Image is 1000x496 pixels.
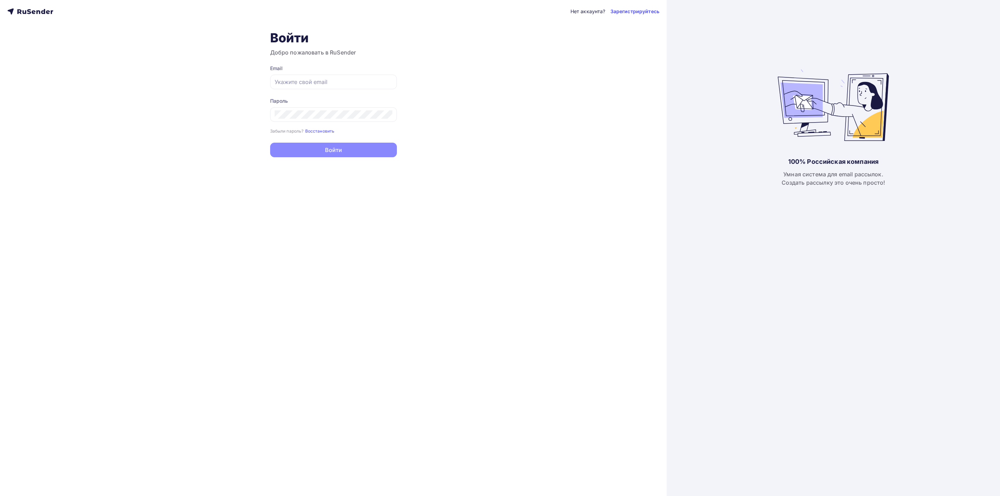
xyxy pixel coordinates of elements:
a: Восстановить [305,128,335,134]
small: Забыли пароль? [270,128,304,134]
div: 100% Российская компания [788,158,878,166]
h1: Войти [270,30,397,45]
a: Зарегистрируйтесь [610,8,659,15]
button: Войти [270,143,397,157]
div: Нет аккаунта? [570,8,606,15]
div: Умная система для email рассылок. Создать рассылку это очень просто! [782,170,885,187]
h3: Добро пожаловать в RuSender [270,48,397,57]
div: Email [270,65,397,72]
div: Пароль [270,98,397,104]
small: Восстановить [305,128,335,134]
input: Укажите свой email [275,78,392,86]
